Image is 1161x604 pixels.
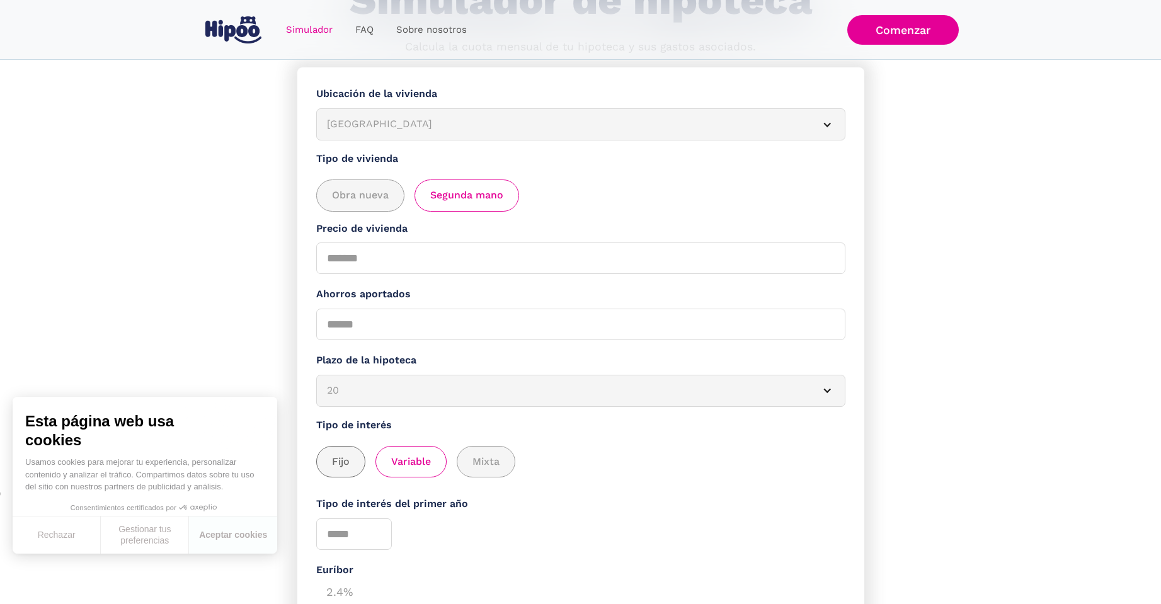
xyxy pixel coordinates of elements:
[472,454,500,470] span: Mixta
[316,375,845,407] article: 20
[316,353,845,368] label: Plazo de la hipoteca
[316,446,845,478] div: add_description_here
[316,496,845,512] label: Tipo de interés del primer año
[332,454,350,470] span: Fijo
[430,188,503,203] span: Segunda mano
[391,454,431,470] span: Variable
[316,86,845,102] label: Ubicación de la vivienda
[327,383,804,399] div: 20
[327,117,804,132] div: [GEOGRAPHIC_DATA]
[316,562,845,578] div: Euríbor
[316,151,845,167] label: Tipo de vivienda
[332,188,389,203] span: Obra nueva
[203,11,265,48] a: home
[316,287,845,302] label: Ahorros aportados
[275,18,344,42] a: Simulador
[316,418,845,433] label: Tipo de interés
[385,18,478,42] a: Sobre nosotros
[316,179,845,212] div: add_description_here
[316,221,845,237] label: Precio de vivienda
[847,15,959,45] a: Comenzar
[316,108,845,140] article: [GEOGRAPHIC_DATA]
[344,18,385,42] a: FAQ
[316,578,845,603] div: 2.4%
